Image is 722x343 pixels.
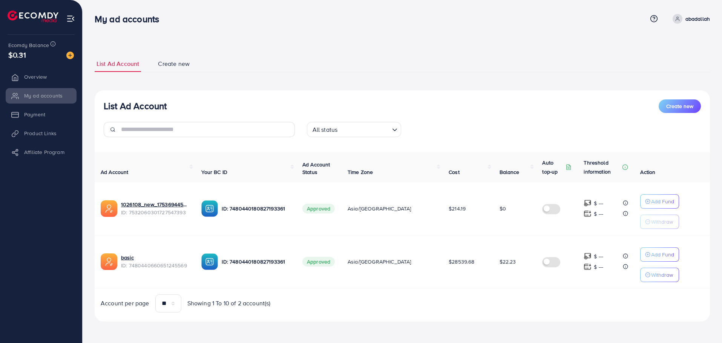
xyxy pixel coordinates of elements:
img: menu [66,14,75,23]
a: abadallah [670,14,710,24]
span: All status [311,124,339,135]
span: $28539.68 [449,258,474,265]
span: $22.23 [500,258,516,265]
div: Search for option [307,122,401,137]
span: ID: 7532060301727547393 [121,209,189,216]
span: Create new [666,102,693,110]
span: Cost [449,168,460,176]
span: Your BC ID [201,168,227,176]
img: ic-ba-acc.ded83a64.svg [201,200,218,217]
span: Asia/[GEOGRAPHIC_DATA] [348,205,411,212]
img: top-up amount [584,263,592,271]
p: abadallah [685,14,710,23]
button: Add Fund [640,194,679,209]
h3: List Ad Account [104,101,167,111]
span: Account per page [101,299,149,308]
button: Withdraw [640,268,679,282]
span: ID: 7480440660651245569 [121,262,189,269]
button: Add Fund [640,247,679,262]
span: Approved [302,257,335,267]
img: ic-ba-acc.ded83a64.svg [201,253,218,270]
span: Showing 1 To 10 of 2 account(s) [187,299,271,308]
span: Asia/[GEOGRAPHIC_DATA] [348,258,411,265]
a: basic [121,254,134,261]
span: Ad Account Status [302,161,330,176]
p: $ --- [594,199,603,208]
div: <span class='underline'>1026108_new_1753694455989</span></br>7532060301727547393 [121,201,189,216]
div: <span class='underline'> basic</span></br>7480440660651245569 [121,254,189,269]
img: ic-ads-acc.e4c84228.svg [101,200,117,217]
p: ID: 7480440180827193361 [222,257,290,266]
span: Time Zone [348,168,373,176]
span: Ecomdy Balance [8,41,49,49]
input: Search for option [340,123,389,135]
span: $214.19 [449,205,466,212]
span: Approved [302,204,335,213]
span: Action [640,168,655,176]
span: Balance [500,168,520,176]
button: Withdraw [640,215,679,229]
p: $ --- [594,209,603,218]
img: top-up amount [584,210,592,218]
p: ID: 7480440180827193361 [222,204,290,213]
span: $0.31 [8,49,26,60]
p: Withdraw [651,217,673,226]
p: $ --- [594,252,603,261]
span: Ad Account [101,168,129,176]
img: top-up amount [584,199,592,207]
button: Create new [659,99,701,113]
span: $0 [500,205,506,212]
img: image [66,52,74,59]
h3: My ad accounts [95,14,165,24]
img: ic-ads-acc.e4c84228.svg [101,253,117,270]
img: top-up amount [584,252,592,260]
p: Auto top-up [542,158,564,176]
span: List Ad Account [97,59,139,68]
span: Create new [158,59,190,68]
p: Add Fund [651,197,674,206]
p: $ --- [594,262,603,271]
p: Withdraw [651,270,673,279]
img: logo [8,11,58,22]
a: 1026108_new_1753694455989 [121,201,189,208]
p: Add Fund [651,250,674,259]
p: Threshold information [584,158,621,176]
